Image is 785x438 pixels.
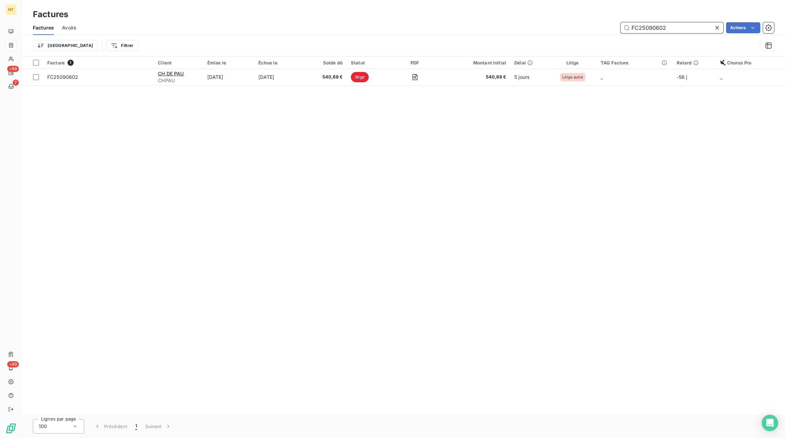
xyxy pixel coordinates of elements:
[203,69,254,85] td: [DATE]
[562,75,583,79] span: Litige autre
[395,60,435,65] div: PDF
[254,69,306,85] td: [DATE]
[7,361,19,367] span: +99
[33,24,54,31] span: Factures
[601,74,603,80] span: _
[720,74,722,80] span: _
[621,22,723,33] input: Rechercher
[601,60,669,65] div: TAG Facture
[33,40,98,51] button: [GEOGRAPHIC_DATA]
[762,415,778,431] div: Open Intercom Messenger
[510,69,549,85] td: 5 jours
[158,71,184,76] span: CH DE PAU
[13,80,19,86] span: 7
[351,72,369,82] span: litige
[7,66,19,72] span: +99
[47,74,78,80] span: FC25090602
[33,8,68,21] h3: Factures
[258,60,302,65] div: Échue le
[351,60,387,65] div: Statut
[5,423,16,434] img: Logo LeanPay
[207,60,250,65] div: Émise le
[514,60,544,65] div: Délai
[90,419,131,434] button: Précédent
[106,40,138,51] button: Filtrer
[47,60,65,65] span: Facture
[443,74,506,81] span: 540,88 €
[158,60,199,65] div: Client
[158,77,199,84] span: CHPAU
[39,423,47,430] span: 100
[131,419,141,434] button: 1
[68,60,74,66] span: 1
[310,60,343,65] div: Solde dû
[726,22,760,33] button: Actions
[443,60,506,65] div: Montant initial
[5,4,16,15] div: NT
[553,60,592,65] div: Litige
[677,60,712,65] div: Retard
[62,24,76,31] span: Avoirs
[310,74,343,81] span: 540,88 €
[135,423,137,430] span: 1
[141,419,176,434] button: Suivant
[720,60,781,65] div: Chorus Pro
[677,74,687,80] span: -56 j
